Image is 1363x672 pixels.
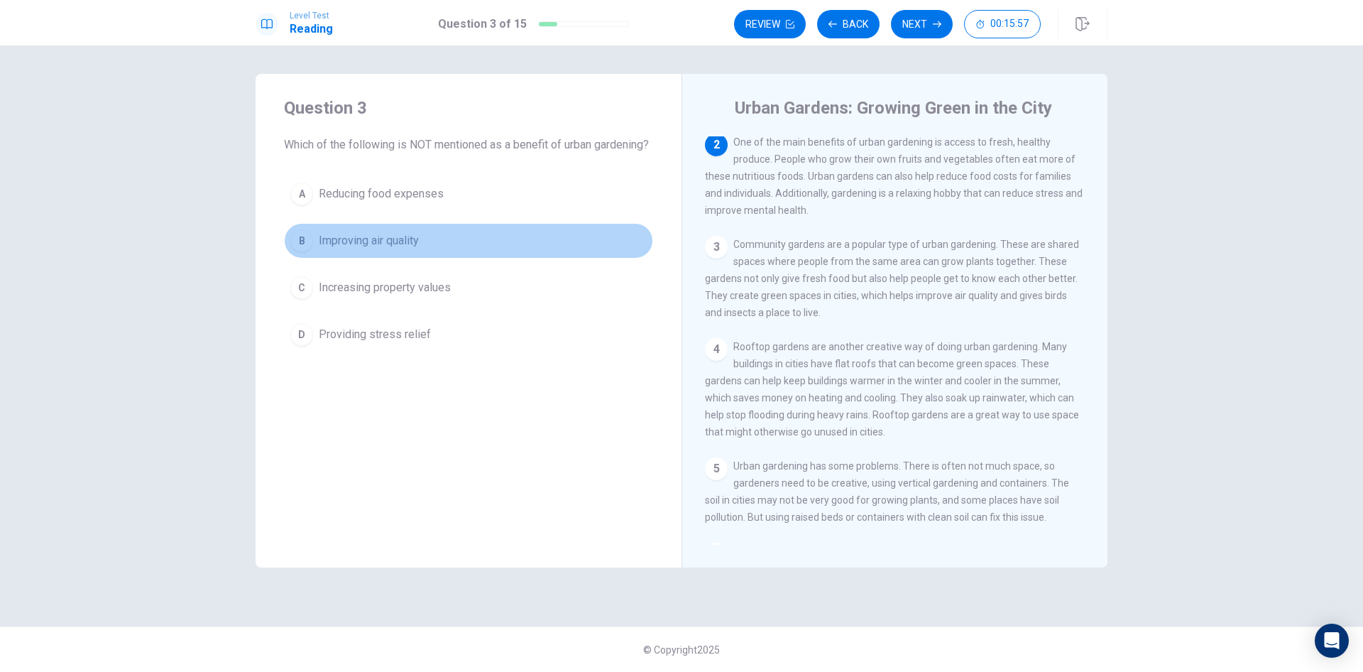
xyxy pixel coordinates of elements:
span: 00:15:57 [990,18,1029,30]
h1: Question 3 of 15 [438,16,527,33]
span: Rooftop gardens are another creative way of doing urban gardening. Many buildings in cities have ... [705,341,1079,438]
button: Next [891,10,953,38]
span: Reducing food expenses [319,185,444,202]
button: BImproving air quality [284,223,653,259]
button: Back [817,10,880,38]
span: Community gardens are a popular type of urban gardening. These are shared spaces where people fro... [705,239,1079,318]
div: 2 [705,134,728,156]
span: Improving air quality [319,232,419,249]
div: 3 [705,236,728,259]
div: 6 [705,543,728,565]
span: © Copyright 2025 [643,644,720,656]
span: Increasing property values [319,279,451,296]
button: DProviding stress relief [284,317,653,352]
span: Providing stress relief [319,326,431,343]
div: B [290,229,313,252]
div: A [290,183,313,205]
div: 5 [705,457,728,480]
div: 4 [705,338,728,361]
button: 00:15:57 [964,10,1041,38]
button: AReducing food expenses [284,176,653,212]
span: One of the main benefits of urban gardening is access to fresh, healthy produce. People who grow ... [705,136,1083,216]
h1: Reading [290,21,333,38]
button: CIncreasing property values [284,270,653,305]
h4: Urban Gardens: Growing Green in the City [735,97,1052,119]
span: Which of the following is NOT mentioned as a benefit of urban gardening? [284,136,653,153]
div: C [290,276,313,299]
div: D [290,323,313,346]
button: Review [734,10,806,38]
div: Open Intercom Messenger [1315,624,1349,658]
h4: Question 3 [284,97,653,119]
span: Level Test [290,11,333,21]
span: Urban gardening has some problems. There is often not much space, so gardeners need to be creativ... [705,460,1069,523]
